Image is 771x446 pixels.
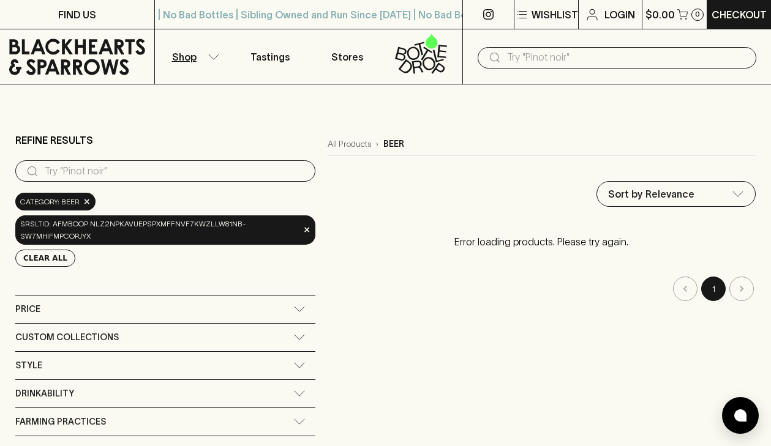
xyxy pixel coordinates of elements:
[597,182,755,206] div: Sort by Relevance
[15,324,315,351] div: Custom Collections
[172,50,197,64] p: Shop
[507,48,747,67] input: Try "Pinot noir"
[701,277,726,301] button: page 1
[303,223,310,236] span: ×
[15,386,74,401] span: Drinkability
[328,138,371,151] a: All Products
[20,218,299,242] span: srsltid: AfmBOop nlZ2npkaVuePsPxmfFnVF7KWzLLW81Nb-sW7MhIFmpCOPJYx
[328,277,756,301] nav: pagination navigation
[58,7,96,22] p: FIND US
[376,138,378,151] p: ›
[328,222,756,261] p: Error loading products. Please try again.
[734,409,747,422] img: bubble-icon
[608,187,694,201] p: Sort by Relevance
[83,195,91,208] span: ×
[15,295,315,323] div: Price
[20,196,80,208] span: Category: beer
[383,138,404,151] p: beer
[45,162,306,181] input: Try “Pinot noir”
[15,414,106,429] span: Farming Practices
[15,352,315,379] div: Style
[15,302,40,317] span: Price
[695,11,700,18] p: 0
[645,7,675,22] p: $0.00
[15,330,119,345] span: Custom Collections
[15,380,315,407] div: Drinkability
[604,7,635,22] p: Login
[250,50,290,64] p: Tastings
[155,29,232,84] button: Shop
[15,358,42,373] span: Style
[15,408,315,436] div: Farming Practices
[15,250,75,267] button: Clear All
[309,29,386,84] a: Stores
[231,29,309,84] a: Tastings
[331,50,363,64] p: Stores
[532,7,578,22] p: Wishlist
[15,133,93,147] p: Refine Results
[712,7,767,22] p: Checkout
